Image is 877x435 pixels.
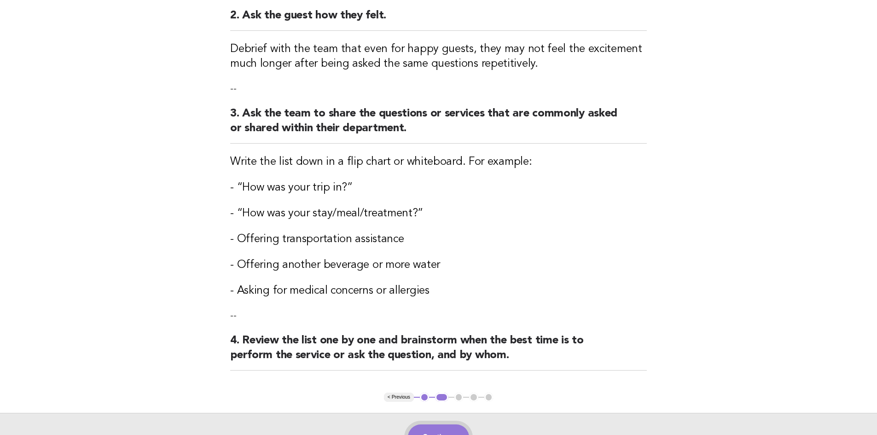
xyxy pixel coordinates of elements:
h3: - “How was your stay/meal/treatment?” [230,206,647,221]
h3: Write the list down in a flip chart or whiteboard. For example: [230,155,647,169]
p: -- [230,309,647,322]
button: < Previous [384,393,414,402]
h2: 2. Ask the guest how they felt. [230,8,647,31]
h3: - “How was your trip in?” [230,180,647,195]
h3: Debrief with the team that even for happy guests, they may not feel the excitement much longer af... [230,42,647,71]
button: 2 [435,393,448,402]
button: 1 [420,393,429,402]
p: -- [230,82,647,95]
h3: - Offering another beverage or more water [230,258,647,273]
h2: 4. Review the list one by one and brainstorm when the best time is to perform the service or ask ... [230,333,647,371]
h3: - Asking for medical concerns or allergies [230,284,647,298]
h3: - Offering transportation assistance [230,232,647,247]
h2: 3. Ask the team to share the questions or services that are commonly asked or shared within their... [230,106,647,144]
